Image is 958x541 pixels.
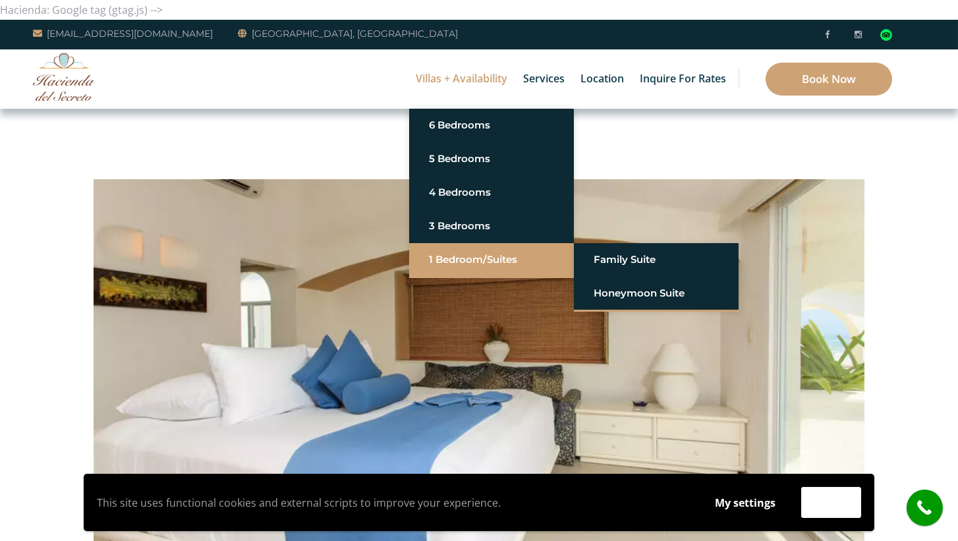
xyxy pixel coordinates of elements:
a: call [907,490,943,526]
a: Book Now [766,63,892,96]
a: [EMAIL_ADDRESS][DOMAIN_NAME] [33,26,213,42]
a: Honeymoon Suite [594,281,719,305]
a: Inquire for Rates [633,49,733,109]
a: Villas + Availability [409,49,514,109]
p: This site uses functional cookies and external scripts to improve your experience. [97,493,689,513]
img: Awesome Logo [33,53,96,101]
button: Accept [801,487,861,518]
button: My settings [702,488,788,518]
a: Location [574,49,631,109]
div: Read traveler reviews on Tripadvisor [880,29,892,41]
a: 4 Bedrooms [429,181,554,204]
img: Tripadvisor_logomark.svg [880,29,892,41]
a: Family Suite [594,248,719,271]
i: call [910,493,940,523]
a: [GEOGRAPHIC_DATA], [GEOGRAPHIC_DATA] [238,26,458,42]
a: 6 Bedrooms [429,113,554,137]
a: 1 Bedroom/Suites [429,248,554,271]
a: 3 Bedrooms [429,214,554,238]
a: Services [517,49,571,109]
a: 5 Bedrooms [429,147,554,171]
